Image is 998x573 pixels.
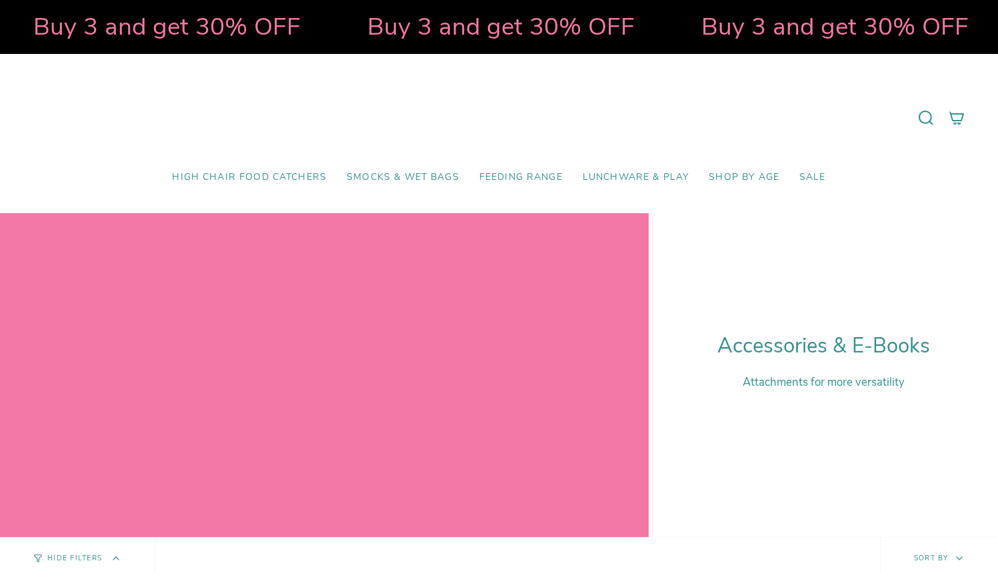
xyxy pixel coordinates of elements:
[717,334,930,358] h1: Accessories & E-Books
[33,10,301,43] strong: Buy 3 and get 30% OFF
[573,162,699,193] a: Lunchware & Play
[479,172,563,183] span: Feeding Range
[583,172,689,183] span: Lunchware & Play
[799,172,826,183] span: SALE
[789,162,836,193] a: SALE
[914,553,949,563] span: Sort by
[384,74,614,162] a: Mumma’s Little Helpers
[47,555,102,562] span: Hide Filters
[701,10,969,43] strong: Buy 3 and get 30% OFF
[699,162,789,193] a: Shop by Age
[337,162,469,193] a: Smocks & Wet Bags
[469,162,573,193] a: Feeding Range
[172,172,327,183] span: High Chair Food Catchers
[709,172,779,183] span: Shop by Age
[717,374,930,390] p: Attachments for more versatility
[162,162,337,193] a: High Chair Food Catchers
[347,172,459,183] span: Smocks & Wet Bags
[367,10,635,43] strong: Buy 3 and get 30% OFF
